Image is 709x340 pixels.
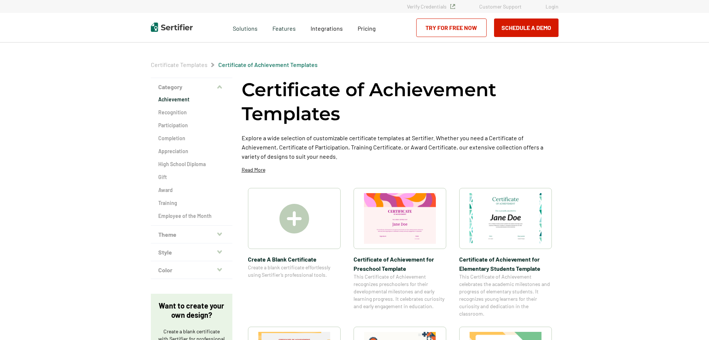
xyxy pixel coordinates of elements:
[450,4,455,9] img: Verified
[158,122,225,129] a: Participation
[354,273,446,310] span: This Certificate of Achievement recognizes preschoolers for their developmental milestones and ea...
[158,212,225,220] a: Employee of the Month
[407,3,455,10] a: Verify Credentials
[242,133,559,161] p: Explore a wide selection of customizable certificate templates at Sertifier. Whether you need a C...
[311,25,343,32] span: Integrations
[158,199,225,207] a: Training
[272,23,296,32] span: Features
[158,96,225,103] a: Achievement
[248,264,341,279] span: Create a blank certificate effortlessly using Sertifier’s professional tools.
[459,273,552,317] span: This Certificate of Achievement celebrates the academic milestones and progress of elementary stu...
[459,188,552,317] a: Certificate of Achievement for Elementary Students TemplateCertificate of Achievement for Element...
[151,243,232,261] button: Style
[416,18,487,37] a: Try for Free Now
[479,3,521,10] a: Customer Support
[242,78,559,126] h1: Certificate of Achievement Templates
[248,255,341,264] span: Create A Blank Certificate
[358,25,376,32] span: Pricing
[151,261,232,279] button: Color
[151,61,318,68] div: Breadcrumb
[151,78,232,96] button: Category
[158,186,225,194] a: Award
[158,174,225,181] a: Gift
[546,3,559,10] a: Login
[158,135,225,142] a: Completion
[151,226,232,243] button: Theme
[358,23,376,32] a: Pricing
[158,161,225,168] a: High School Diploma
[158,301,225,320] p: Want to create your own design?
[233,23,258,32] span: Solutions
[470,193,541,244] img: Certificate of Achievement for Elementary Students Template
[158,148,225,155] a: Appreciation
[242,166,265,174] p: Read More
[364,193,436,244] img: Certificate of Achievement for Preschool Template
[218,61,318,68] span: Certificate of Achievement Templates
[279,204,309,233] img: Create A Blank Certificate
[459,255,552,273] span: Certificate of Achievement for Elementary Students Template
[311,23,343,32] a: Integrations
[218,61,318,68] a: Certificate of Achievement Templates
[151,61,208,68] span: Certificate Templates
[354,188,446,317] a: Certificate of Achievement for Preschool TemplateCertificate of Achievement for Preschool Templat...
[158,109,225,116] a: Recognition
[151,23,193,32] img: Sertifier | Digital Credentialing Platform
[151,61,208,68] a: Certificate Templates
[354,255,446,273] span: Certificate of Achievement for Preschool Template
[151,96,232,226] div: Category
